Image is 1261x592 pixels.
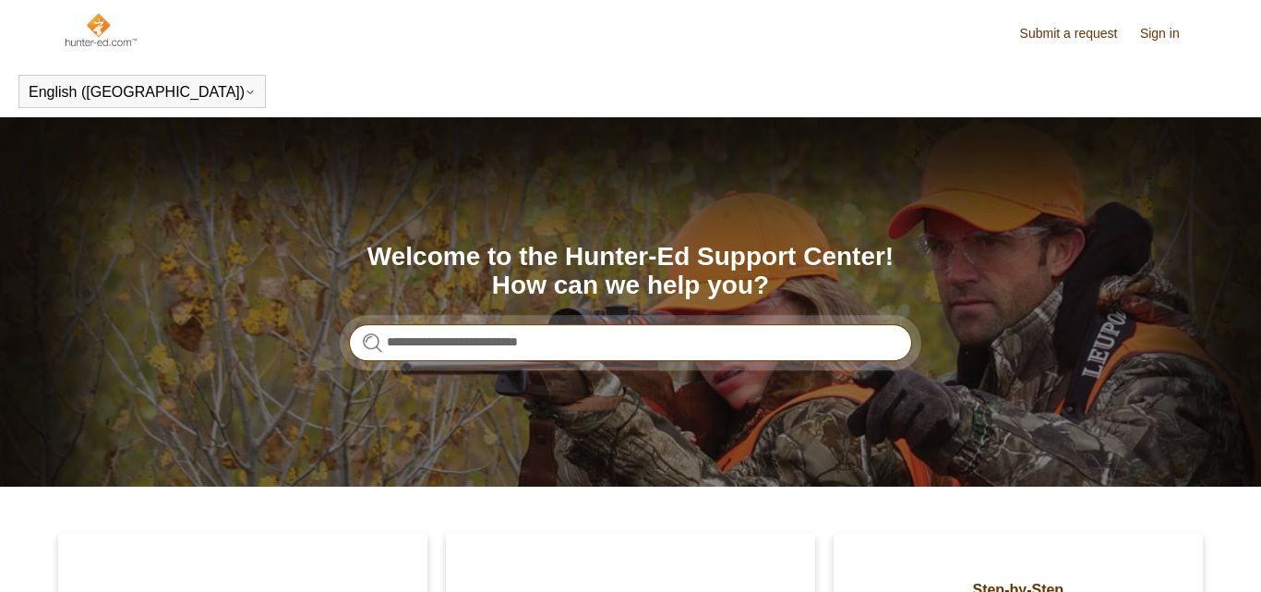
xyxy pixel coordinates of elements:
button: English ([GEOGRAPHIC_DATA]) [29,84,256,101]
h1: Welcome to the Hunter-Ed Support Center! How can we help you? [349,243,912,300]
a: Sign in [1140,24,1198,43]
a: Submit a request [1020,24,1136,43]
img: Hunter-Ed Help Center home page [63,11,138,48]
input: Search [349,324,912,361]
